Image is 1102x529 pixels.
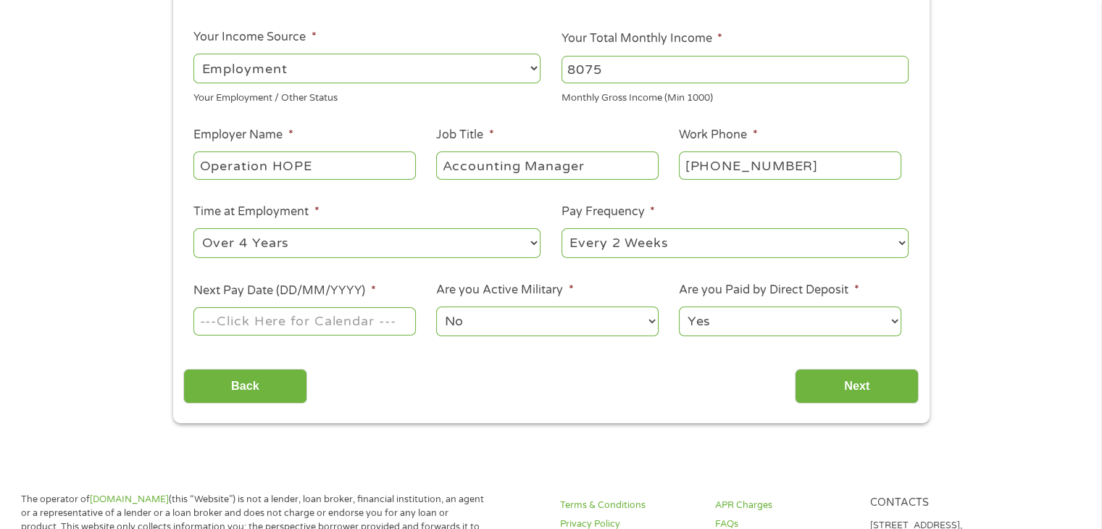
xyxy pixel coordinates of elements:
[193,151,415,179] input: Walmart
[436,128,493,143] label: Job Title
[436,283,573,298] label: Are you Active Military
[869,496,1007,510] h4: Contacts
[90,493,169,505] a: [DOMAIN_NAME]
[193,307,415,335] input: ---Click Here for Calendar ---
[679,151,901,179] input: (231) 754-4010
[715,499,853,512] a: APR Charges
[562,31,722,46] label: Your Total Monthly Income
[562,204,655,220] label: Pay Frequency
[795,369,919,404] input: Next
[193,204,319,220] label: Time at Employment
[193,86,540,106] div: Your Employment / Other Status
[560,499,698,512] a: Terms & Conditions
[679,128,757,143] label: Work Phone
[679,283,859,298] label: Are you Paid by Direct Deposit
[193,283,375,299] label: Next Pay Date (DD/MM/YYYY)
[562,56,909,83] input: 1800
[193,128,293,143] label: Employer Name
[183,369,307,404] input: Back
[193,30,316,45] label: Your Income Source
[436,151,658,179] input: Cashier
[562,86,909,106] div: Monthly Gross Income (Min 1000)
